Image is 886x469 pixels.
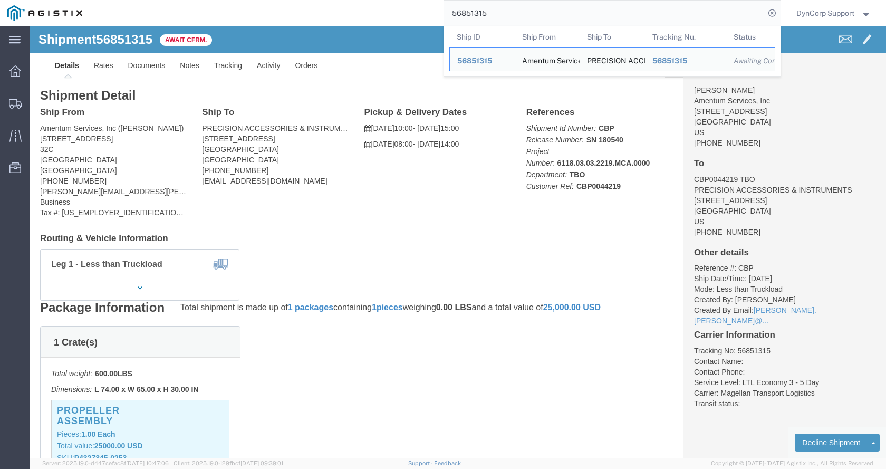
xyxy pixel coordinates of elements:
[30,26,886,458] iframe: FS Legacy Container
[174,460,283,466] span: Client: 2025.19.0-129fbcf
[457,55,507,66] div: 56851315
[449,26,781,76] table: Search Results
[734,55,767,66] div: Awaiting Confirmation
[522,48,572,71] div: Amentum Services, Inc
[726,26,775,47] th: Status
[652,56,687,65] span: 56851315
[240,460,283,466] span: [DATE] 09:39:01
[587,48,638,71] div: PRECISION ACCESSORIES & INSTRUMENTS
[644,26,726,47] th: Tracking Nu.
[42,460,169,466] span: Server: 2025.19.0-d447cefac8f
[126,460,169,466] span: [DATE] 10:47:06
[444,1,765,26] input: Search for shipment number, reference number
[457,56,492,65] span: 56851315
[652,55,719,66] div: 56851315
[449,26,515,47] th: Ship ID
[580,26,645,47] th: Ship To
[711,459,873,468] span: Copyright © [DATE]-[DATE] Agistix Inc., All Rights Reserved
[408,460,435,466] a: Support
[796,7,872,20] button: DynCorp Support
[514,26,580,47] th: Ship From
[796,7,854,19] span: DynCorp Support
[7,5,82,21] img: logo
[434,460,461,466] a: Feedback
